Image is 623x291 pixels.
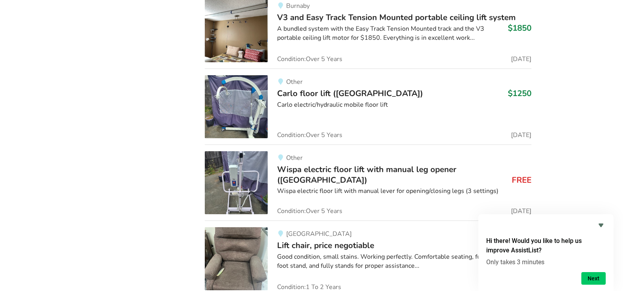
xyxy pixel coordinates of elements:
span: V3 and Easy Track Tension Mounted portable ceiling lift system [277,12,516,23]
span: [DATE] [511,208,531,214]
span: Condition: 1 To 2 Years [277,284,341,290]
h3: $1250 [508,88,531,98]
span: Burnaby [286,2,310,10]
button: Hide survey [596,221,606,230]
span: Condition: Over 5 Years [277,208,342,214]
button: Next question [581,272,606,285]
span: Carlo floor lift ([GEOGRAPHIC_DATA]) [277,88,423,99]
div: Hi there! Would you like to help us improve AssistList? [486,221,606,285]
a: transfer aids-carlo floor lift (parksville)OtherCarlo floor lift ([GEOGRAPHIC_DATA])$1250Carlo el... [205,69,531,145]
div: Wispa electric floor lift with manual lever for opening/closing legs (3 settings) [277,187,531,196]
span: Other [286,78,303,86]
h3: $1850 [508,23,531,33]
div: A bundled system with the Easy Track Tension Mounted track and the V3 portable ceiling lift motor... [277,24,531,43]
img: transfer aids-wispa electric floor lift with manual leg opener (parksville) [205,151,268,214]
p: Only takes 3 minutes [486,258,606,266]
span: [GEOGRAPHIC_DATA] [286,230,352,238]
span: [DATE] [511,56,531,62]
img: transfer aids-lift chair, price negotiable [205,227,268,290]
img: transfer aids-carlo floor lift (parksville) [205,75,268,138]
span: Wispa electric floor lift with manual leg opener ([GEOGRAPHIC_DATA]) [277,164,456,185]
span: Lift chair, price negotiable [277,240,374,251]
span: Condition: Over 5 Years [277,56,342,62]
span: [DATE] [511,132,531,138]
div: Carlo electric/hydraulic mobile floor lift [277,100,531,109]
div: Good condition, small stains. Working perfectly. Comfortable seating, fully reclines with foot st... [277,252,531,271]
span: Condition: Over 5 Years [277,132,342,138]
h2: Hi there! Would you like to help us improve AssistList? [486,236,606,255]
h3: FREE [512,175,531,185]
a: transfer aids-wispa electric floor lift with manual leg opener (parksville)OtherWispa electric fl... [205,145,531,221]
span: Other [286,154,303,162]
